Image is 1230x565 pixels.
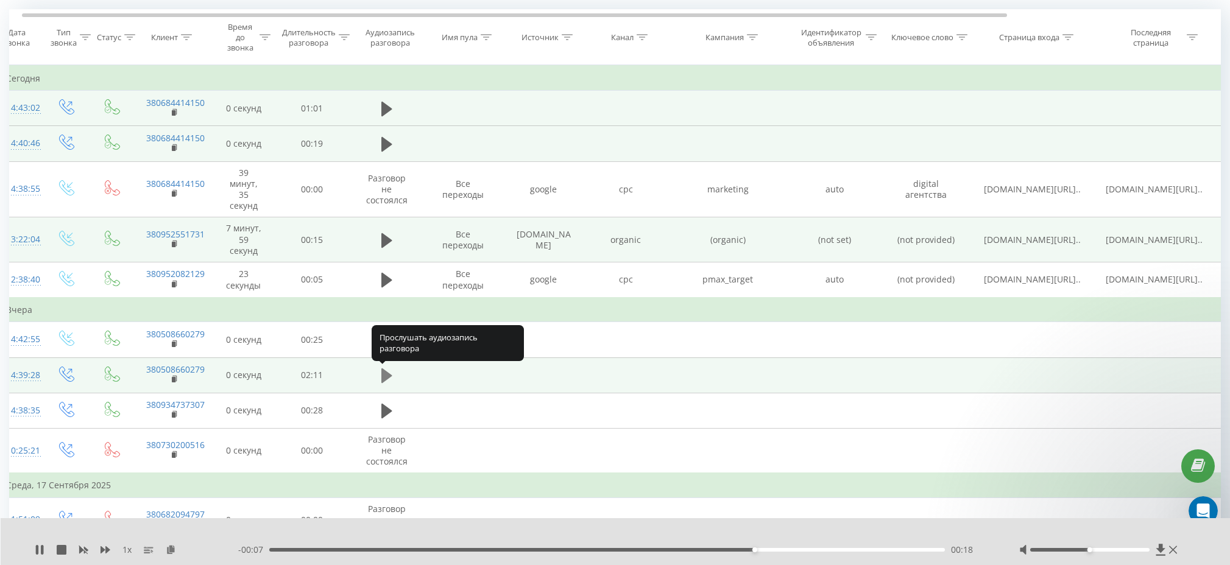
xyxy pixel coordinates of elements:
[146,328,205,340] a: 380508660279
[36,97,222,116] button: Clip a selection (Select text first)
[213,428,274,473] td: 0 секунд
[36,116,222,136] button: Clip a block
[274,217,350,262] td: 00:15
[274,91,350,126] td: 01:01
[951,544,973,556] span: 00:18
[274,393,350,428] td: 00:28
[55,141,111,150] span: Clip a screenshot
[30,486,221,499] div: Destination
[361,27,420,48] div: Аудиозапись разговора
[213,126,274,161] td: 0 секунд
[366,433,408,467] span: Разговор не состоялся
[667,161,789,217] td: marketing
[213,262,274,298] td: 23 секунды
[274,161,350,217] td: 00:00
[372,325,524,361] div: Прослушать аудиозапись разговора
[1106,273,1203,285] span: [DOMAIN_NAME][URL]..
[213,497,274,542] td: 0 секунд
[55,102,163,111] span: Clip a selection (Select text first)
[799,27,863,48] div: Идентификатор объявления
[1106,183,1203,195] span: [DOMAIN_NAME][URL]..
[213,357,274,393] td: 0 секунд
[705,32,744,43] div: Кампания
[1087,547,1092,552] div: Accessibility label
[1106,234,1203,245] span: [DOMAIN_NAME][URL]..
[224,22,256,53] div: Время до звонка
[274,497,350,542] td: 00:00
[752,547,757,552] div: Accessibility label
[585,262,667,298] td: cpc
[213,393,274,428] td: 0 секунд
[6,228,30,251] div: 13:22:04
[6,439,30,463] div: 10:25:21
[585,161,667,217] td: cpc
[789,262,880,298] td: auto
[213,91,274,126] td: 0 секунд
[789,161,880,217] td: auto
[880,161,972,217] td: digital агентства
[6,508,30,532] div: 11:51:09
[667,217,789,262] td: (organic)
[984,273,1081,285] span: [DOMAIN_NAME][URL]..
[146,97,205,108] a: 380684414150
[880,262,972,298] td: (not provided)
[6,328,30,351] div: 14:42:55
[36,136,222,155] button: Clip a screenshot
[122,544,132,556] span: 1 x
[58,16,80,26] span: xTiles
[6,268,30,292] div: 12:38:40
[213,322,274,357] td: 0 секунд
[503,217,585,262] td: [DOMAIN_NAME]
[274,262,350,298] td: 00:05
[31,53,227,77] input: Untitled
[521,32,559,43] div: Источник
[151,32,178,43] div: Клиент
[36,77,222,97] button: Clip a bookmark
[274,357,350,393] td: 02:11
[667,262,789,298] td: pmax_target
[6,399,30,423] div: 14:38:35
[423,217,503,262] td: Все переходы
[503,262,585,298] td: google
[274,322,350,357] td: 00:25
[282,27,336,48] div: Длительность разговора
[146,132,205,144] a: 380684414150
[146,399,205,410] a: 380934737307
[611,32,634,43] div: Канал
[55,82,110,92] span: Clip a bookmark
[6,177,30,201] div: 14:38:55
[984,183,1081,195] span: [DOMAIN_NAME][URL]..
[55,121,95,131] span: Clip a block
[503,161,585,217] td: google
[442,32,478,43] div: Имя пула
[999,32,1059,43] div: Страница входа
[274,428,350,473] td: 00:00
[97,32,121,43] div: Статус
[50,502,91,516] span: Inbox Panel
[146,508,205,520] a: 380682094797
[146,268,205,279] a: 380952082129
[984,234,1081,245] span: [DOMAIN_NAME][URL]..
[6,132,30,155] div: 14:40:46
[366,172,408,206] span: Разговор не состоялся
[146,363,205,375] a: 380508660279
[423,262,503,298] td: Все переходы
[891,32,953,43] div: Ключевое слово
[274,126,350,161] td: 00:19
[51,27,77,48] div: Тип звонка
[880,217,972,262] td: (not provided)
[423,161,503,217] td: Все переходы
[789,217,880,262] td: (not set)
[147,172,213,186] span: Clear all and close
[213,217,274,262] td: 7 минут, 59 секунд
[146,178,205,189] a: 380684414150
[146,439,205,451] a: 380730200516
[146,228,205,240] a: 380952551731
[6,363,30,387] div: 14:39:28
[6,96,30,120] div: 14:43:02
[1119,27,1184,48] div: Последняя страница
[366,503,408,536] span: Разговор не состоялся
[585,217,667,262] td: organic
[1189,496,1218,525] iframe: Intercom live chat
[238,544,269,556] span: - 00:07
